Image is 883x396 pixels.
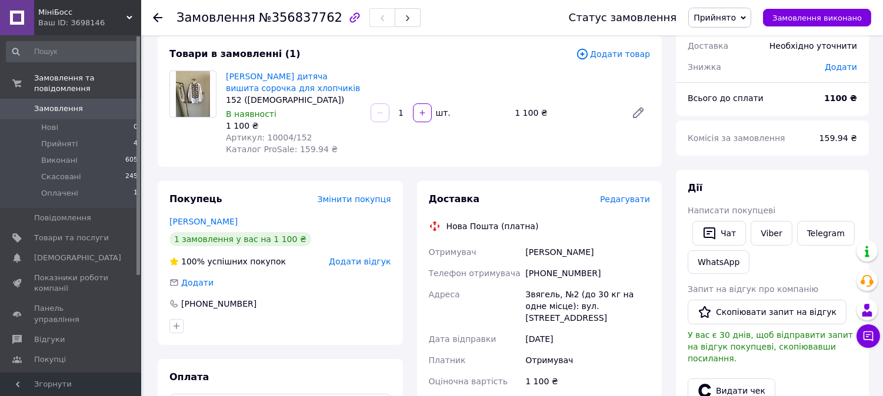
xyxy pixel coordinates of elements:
[433,107,452,119] div: шт.
[429,247,477,257] span: Отримувач
[134,122,138,133] span: 0
[857,324,880,348] button: Чат з покупцем
[41,139,78,149] span: Прийняті
[38,7,126,18] span: МініБосс
[688,133,785,143] span: Комісія за замовлення
[688,300,847,324] button: Скопіювати запит на відгук
[180,298,258,310] div: [PHONE_NUMBER]
[41,122,58,133] span: Нові
[772,14,862,22] span: Замовлення виконано
[169,256,286,267] div: успішних покупок
[523,328,652,350] div: [DATE]
[329,257,391,266] span: Додати відгук
[169,232,311,246] div: 1 замовлення у вас на 1 100 ₴
[34,334,65,345] span: Відгуки
[169,217,238,226] a: [PERSON_NAME]
[226,133,312,142] span: Артикул: 10004/152
[34,253,121,263] span: [DEMOGRAPHIC_DATA]
[688,182,702,193] span: Дії
[176,71,211,117] img: Ляна дитяча вишита сорочка для хлопчиків
[34,73,141,94] span: Замовлення та повідомлення
[6,41,139,62] input: Пошук
[41,188,78,199] span: Оплачені
[523,350,652,371] div: Отримувач
[318,194,391,204] span: Змінити покупця
[576,48,650,61] span: Додати товар
[429,269,521,278] span: Телефон отримувача
[125,172,138,182] span: 245
[688,330,853,363] span: У вас є 30 днів, щоб відправити запит на відгук покупцеві, скопіювавши посилання.
[429,377,508,386] span: Оціночна вартість
[169,371,209,382] span: Оплата
[523,263,652,284] div: [PHONE_NUMBER]
[523,241,652,263] div: [PERSON_NAME]
[688,284,818,294] span: Запит на відгук про компанію
[169,48,301,59] span: Товари в замовленні (1)
[523,284,652,328] div: Звягель, №2 (до 30 кг на одне місце): вул. [STREET_ADDRESS]
[825,62,857,72] span: Додати
[34,273,109,294] span: Показники роботи компанії
[751,221,792,246] a: Viber
[627,101,650,125] a: Редагувати
[34,354,66,365] span: Покупці
[134,139,138,149] span: 4
[41,172,81,182] span: Скасовані
[819,133,857,143] span: 159.94 ₴
[34,303,109,324] span: Панель управління
[226,145,338,154] span: Каталог ProSale: 159.94 ₴
[34,233,109,243] span: Товари та послуги
[226,72,360,93] a: [PERSON_NAME] дитяча вишита сорочка для хлопчиків
[181,278,214,287] span: Додати
[429,193,480,204] span: Доставка
[429,334,497,344] span: Дата відправки
[226,109,276,119] span: В наявності
[176,11,255,25] span: Замовлення
[34,213,91,223] span: Повідомлення
[181,257,205,266] span: 100%
[692,221,746,246] button: Чат
[824,93,857,103] b: 1100 ₴
[134,188,138,199] span: 1
[688,93,764,103] span: Всього до сплати
[125,155,138,166] span: 605
[429,290,460,299] span: Адреса
[762,33,864,59] div: Необхідно уточнити
[600,194,650,204] span: Редагувати
[169,193,222,204] span: Покупець
[569,12,677,24] div: Статус замовлення
[226,120,361,132] div: 1 100 ₴
[429,355,466,365] span: Платник
[688,206,775,215] span: Написати покупцеві
[688,62,721,72] span: Знижка
[688,250,749,274] a: WhatsApp
[510,105,622,121] div: 1 100 ₴
[153,12,162,24] div: Повернутися назад
[797,221,855,246] a: Telegram
[41,155,78,166] span: Виконані
[34,103,83,114] span: Замовлення
[38,18,141,28] div: Ваш ID: 3698146
[444,220,542,232] div: Нова Пошта (платна)
[523,371,652,392] div: 1 100 ₴
[259,11,342,25] span: №356837762
[688,41,728,51] span: Доставка
[226,94,361,106] div: 152 ([DEMOGRAPHIC_DATA])
[763,9,871,26] button: Замовлення виконано
[694,13,736,22] span: Прийнято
